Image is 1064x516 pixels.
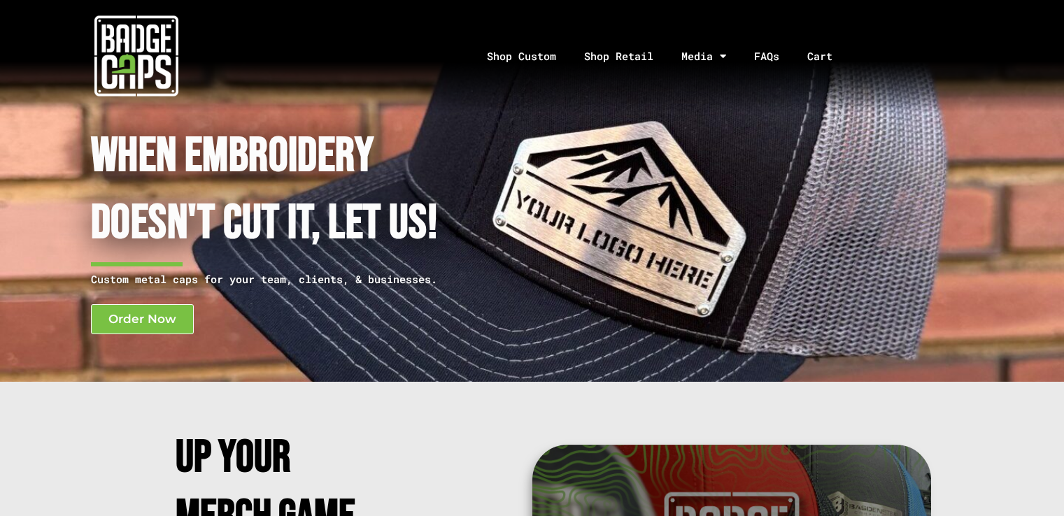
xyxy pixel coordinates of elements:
[793,20,864,93] a: Cart
[667,20,740,93] a: Media
[91,271,472,288] p: Custom metal caps for your team, clients, & businesses.
[473,20,570,93] a: Shop Custom
[740,20,793,93] a: FAQs
[570,20,667,93] a: Shop Retail
[91,304,194,334] a: Order Now
[274,20,1064,93] nav: Menu
[94,14,178,98] img: badgecaps white logo with green acccent
[108,313,176,325] span: Order Now
[91,123,472,258] h1: When Embroidery Doesn't cut it, Let Us!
